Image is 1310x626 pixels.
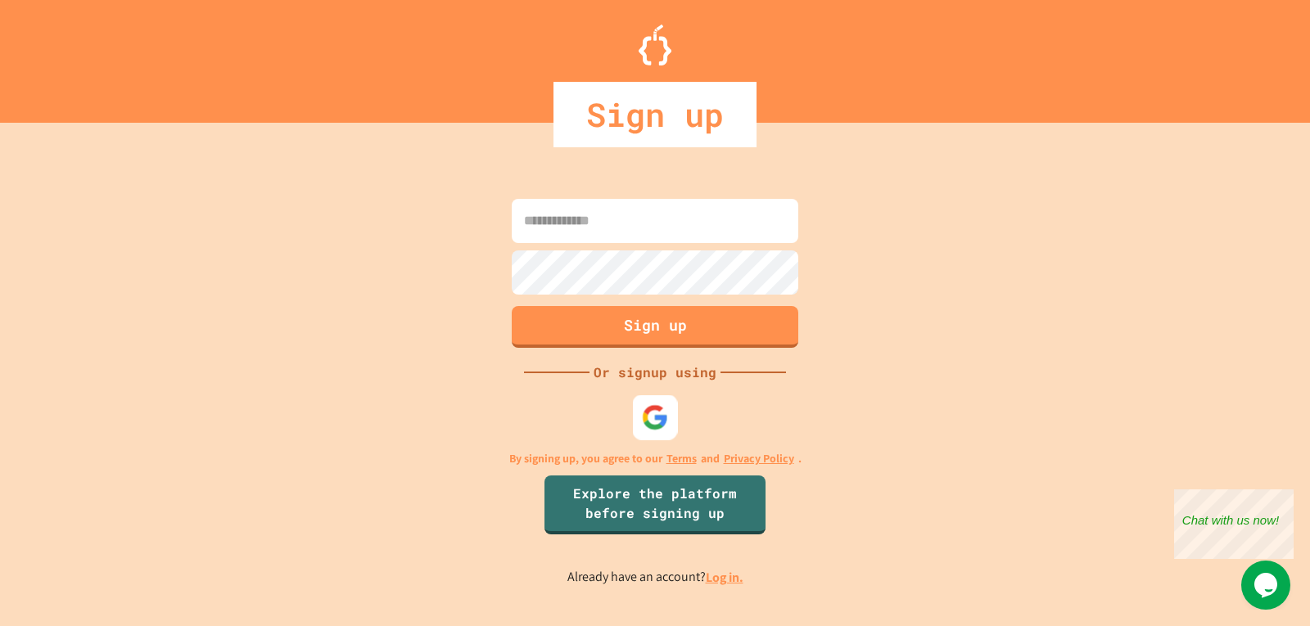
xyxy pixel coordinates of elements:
[724,450,794,467] a: Privacy Policy
[544,475,766,534] a: Explore the platform before signing up
[1241,561,1294,610] iframe: chat widget
[512,306,798,348] button: Sign up
[509,450,802,467] p: By signing up, you agree to our and .
[553,82,757,147] div: Sign up
[666,450,697,467] a: Terms
[642,403,669,430] img: google-icon.svg
[589,363,720,382] div: Or signup using
[706,569,743,586] a: Log in.
[567,567,743,588] p: Already have an account?
[639,25,671,65] img: Logo.svg
[1174,489,1294,559] iframe: chat widget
